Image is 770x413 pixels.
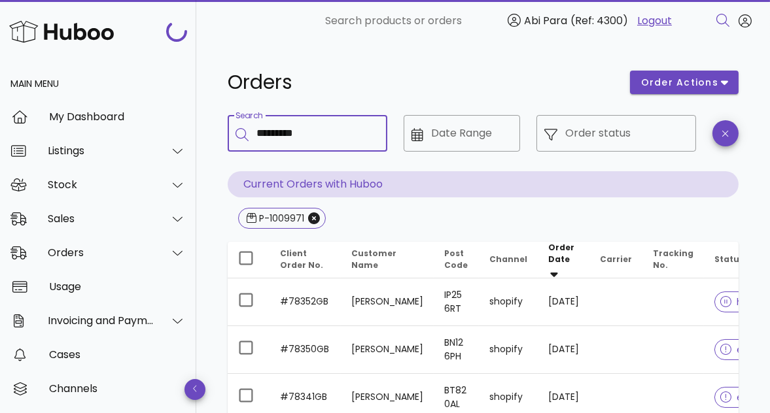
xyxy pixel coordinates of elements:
div: Listings [48,144,154,157]
span: order actions [640,76,719,90]
span: Customer Name [351,248,396,271]
div: Channels [49,382,186,395]
div: Sales [48,212,154,225]
div: Cases [49,348,186,361]
td: shopify [479,326,538,374]
span: Carrier [600,254,632,265]
div: P-1009971 [256,212,304,225]
td: #78352GB [270,278,341,326]
a: Logout [637,13,672,29]
td: IP25 6RT [434,278,479,326]
span: Status [714,254,754,265]
img: Huboo Logo [9,18,114,46]
label: Search [236,111,263,121]
span: error [720,393,759,402]
div: Stock [48,178,154,191]
td: [DATE] [538,278,589,326]
span: error [720,345,759,354]
td: shopify [479,278,538,326]
th: Customer Name [341,242,434,278]
div: Usage [49,280,186,293]
th: Order Date: Sorted descending. Activate to remove sorting. [538,242,589,278]
td: BN12 6PH [434,326,479,374]
span: Order Date [548,242,574,265]
th: Tracking No. [642,242,704,278]
span: Tracking No. [653,248,693,271]
span: Channel [489,254,527,265]
span: Abi Para [524,13,567,28]
span: (Ref: 4300) [570,13,628,28]
button: Close [308,212,320,224]
span: Post Code [444,248,468,271]
th: Carrier [589,242,642,278]
th: Client Order No. [270,242,341,278]
td: [DATE] [538,326,589,374]
th: Post Code [434,242,479,278]
th: Channel [479,242,538,278]
div: Orders [48,246,154,259]
span: hold [720,297,757,306]
div: My Dashboard [49,110,186,123]
h1: Orders [228,71,614,94]
p: Current Orders with Huboo [228,171,739,197]
div: Invoicing and Payments [48,314,154,327]
span: Client Order No. [280,248,323,271]
td: [PERSON_NAME] [341,326,434,374]
button: order actions [630,71,739,94]
td: #78350GB [270,326,341,374]
td: [PERSON_NAME] [341,278,434,326]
